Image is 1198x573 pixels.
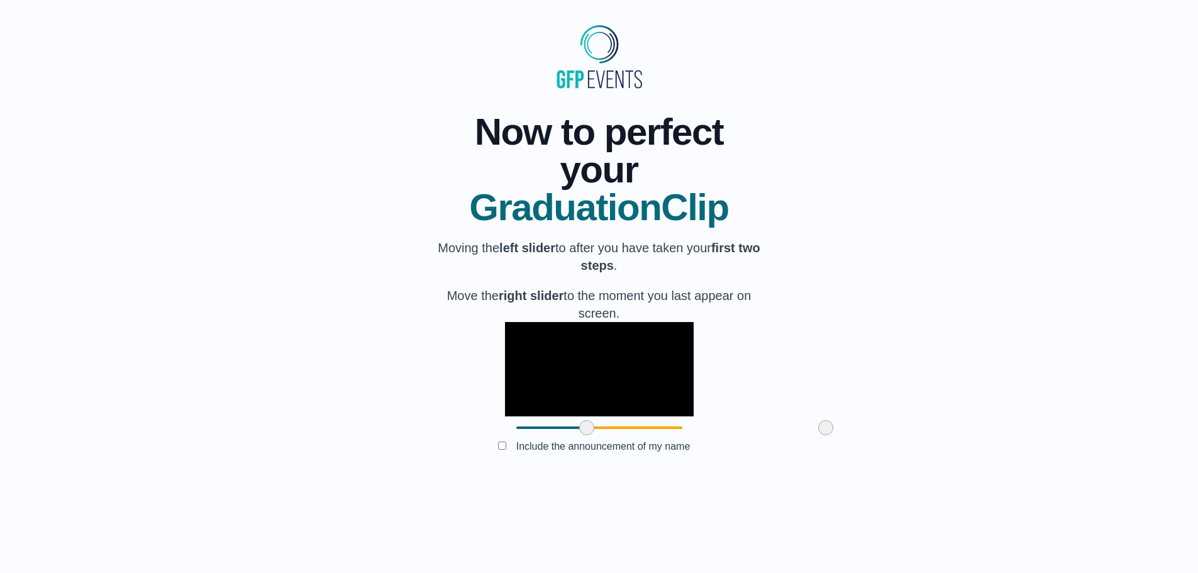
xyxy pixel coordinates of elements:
[506,436,701,457] label: Include the announcement of my name
[433,287,765,322] p: Move the to the moment you last appear on screen.
[433,189,765,226] span: GraduationClip
[499,241,555,255] b: left slider
[433,113,765,189] span: Now to perfect your
[552,20,646,93] img: MyGraduationClip
[505,322,694,416] div: Video Player
[433,239,765,274] p: Moving the to after you have taken your .
[499,289,563,303] b: right slider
